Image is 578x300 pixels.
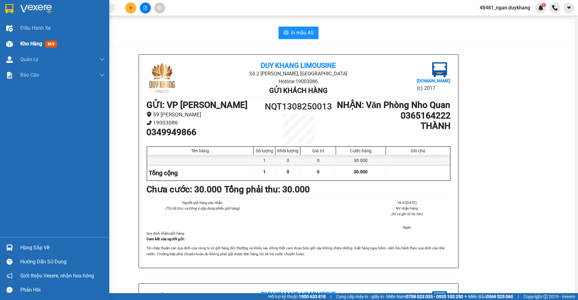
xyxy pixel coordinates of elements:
span: Tổng cộng [149,169,178,177]
b: GỬI : VP [PERSON_NAME] [8,45,68,77]
span: environment [146,112,152,117]
b: Tổng phải thu: 30.000 [224,184,310,195]
i: (Kí và ghi rõ họ tên) [391,212,422,216]
img: solution-icon [6,72,13,79]
div: Số lượng [255,148,274,153]
p: Tôi chấp thuận các quy định của công ty về gửi hàng, bồi thường và khiếu nại. Đồng thời cam đoan ... [146,245,451,257]
span: notification [7,273,12,279]
li: Hotline: 19003086 [35,23,142,31]
li: 18:41[DATE] [363,200,450,206]
span: Miền Nam [386,293,463,300]
img: phone-icon [552,5,558,11]
span: Kho hàng [20,41,42,47]
span: Báo cáo [20,71,39,79]
img: icon-new-feature [538,5,544,11]
span: In mẫu A5 [291,29,314,37]
button: file-add [140,3,151,13]
img: logo.jpg [432,62,447,77]
span: 30.000 [354,169,368,174]
strong: 0369 525 060 [486,294,513,299]
span: question-circle [7,259,12,265]
span: aim [157,6,162,10]
span: ⚪️ [465,295,467,298]
button: caret-down [563,3,574,13]
button: plus [125,3,136,13]
div: Giá trị [302,148,334,153]
div: Khối lượng [277,148,299,153]
img: logo-vxr [5,4,13,13]
div: Hàng sắp về [20,243,105,252]
span: 0 [317,169,319,174]
img: warehouse-icon [6,41,13,47]
span: caret-down [566,5,572,11]
span: down [100,73,105,78]
img: warehouse-icon [6,244,13,251]
li: Số 2 [PERSON_NAME], [GEOGRAPHIC_DATA] [35,15,142,23]
span: 0 [287,169,289,174]
span: Điều hành xe [20,24,51,32]
span: plus [129,6,133,10]
h1: 0349949866 [146,127,260,138]
li: NV nhận hàng [363,206,450,211]
span: file-add [143,6,147,10]
span: 48481_ngan.duykhang [475,4,535,12]
img: warehouse-icon [6,25,13,32]
span: printer [284,30,289,36]
span: Quản Lý [20,55,38,63]
div: 0 [275,155,300,166]
b: Duy Khang Limousine [261,62,336,69]
b: Duy Khang Limousine [261,291,336,298]
div: 30.000 [336,155,386,166]
div: 0 [300,155,336,166]
li: 59 [PERSON_NAME] [146,110,260,119]
h1: NQT1308250013 [260,100,337,114]
li: (c) 2017 [417,84,450,92]
img: logo.jpg [8,8,39,39]
button: printerIn mẫu A5 [279,27,319,39]
li: Người gửi hàng xác nhận [159,200,246,206]
b: GỬI : VP [PERSON_NAME] [146,100,248,110]
b: NHẬN : Văn Phòng Nho Quan [337,100,451,110]
span: Miền Bắc [468,293,513,300]
span: mới [45,41,57,48]
sup: 1 [541,3,546,7]
span: 1 [542,3,545,7]
b: Duy Khang Limousine [51,7,126,15]
button: aim [154,3,165,13]
b: [DOMAIN_NAME] [417,78,450,83]
div: Hướng dẫn sử dụng [20,257,105,267]
div: Ghi chú [388,148,448,153]
strong: 1900 633 818 [299,294,326,299]
div: Phản hồi [20,285,105,295]
li: 19003086 [146,119,260,127]
strong: Cam kết của người gửi : [146,237,185,241]
h1: THÀNH [336,121,450,131]
h1: NQT1308250013 [68,45,108,59]
h1: 0365164222 [336,110,450,121]
b: Chưa cước : 30.000 [146,184,222,195]
span: copyright [543,294,548,299]
div: Cước hàng [338,148,384,153]
span: Cung cấp máy in - giấy in: [336,293,385,300]
div: Tên hàng [149,148,252,153]
span: message [7,287,12,293]
div: 1 [254,155,275,166]
b: Gửi khách hàng [269,87,328,94]
i: (Tôi đã đọc và đồng ý nộp dung phiếu gửi hàng) [165,206,240,211]
span: Giới thiệu Vexere, nhận hoa hồng [20,272,94,280]
span: phone [146,120,152,125]
b: Gửi khách hàng [59,32,117,40]
div: Quy định nhận/gửi hàng : [146,231,451,257]
span: 1 [263,169,266,174]
li: Số 2 [PERSON_NAME], [GEOGRAPHIC_DATA] [197,70,400,78]
span: down [100,57,105,62]
li: Hotline: 19003086 [197,78,400,85]
span: | [518,293,519,300]
li: Ngân [363,225,450,230]
strong: 0708 023 035 - 0935 103 250 [406,294,463,299]
img: warehouse-icon [6,56,13,63]
img: logo.jpg [146,62,178,94]
span: Hỗ trợ kỹ thuật: [268,293,326,300]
